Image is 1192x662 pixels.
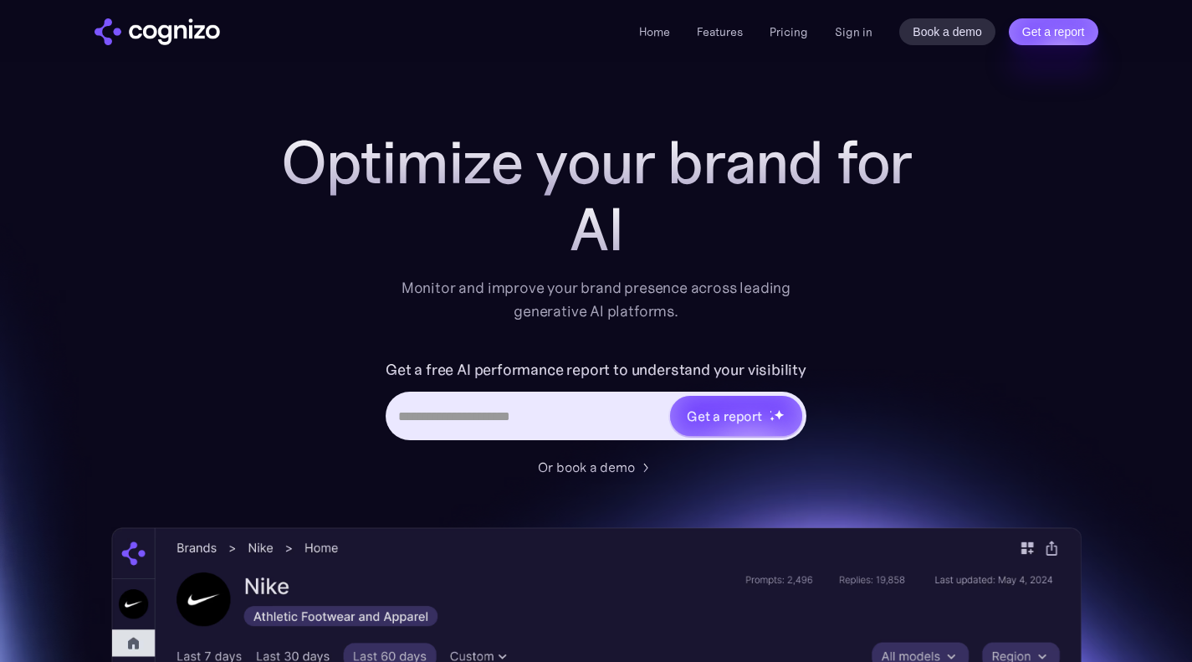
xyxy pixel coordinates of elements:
label: Get a free AI performance report to understand your visibility [386,357,806,383]
a: Features [697,24,743,39]
a: Get a reportstarstarstar [668,394,804,438]
a: Sign in [835,22,872,42]
a: Book a demo [899,18,995,45]
img: star [770,410,772,413]
h1: Optimize your brand for [262,129,931,196]
img: star [774,409,785,420]
a: Home [639,24,670,39]
img: star [770,416,775,422]
div: AI [262,196,931,263]
a: Get a report [1009,18,1098,45]
a: Pricing [770,24,808,39]
img: cognizo logo [95,18,220,45]
form: Hero URL Input Form [386,357,806,449]
div: Or book a demo [538,457,635,477]
div: Get a report [687,406,762,426]
div: Monitor and improve your brand presence across leading generative AI platforms. [391,276,802,323]
a: home [95,18,220,45]
a: Or book a demo [538,457,655,477]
